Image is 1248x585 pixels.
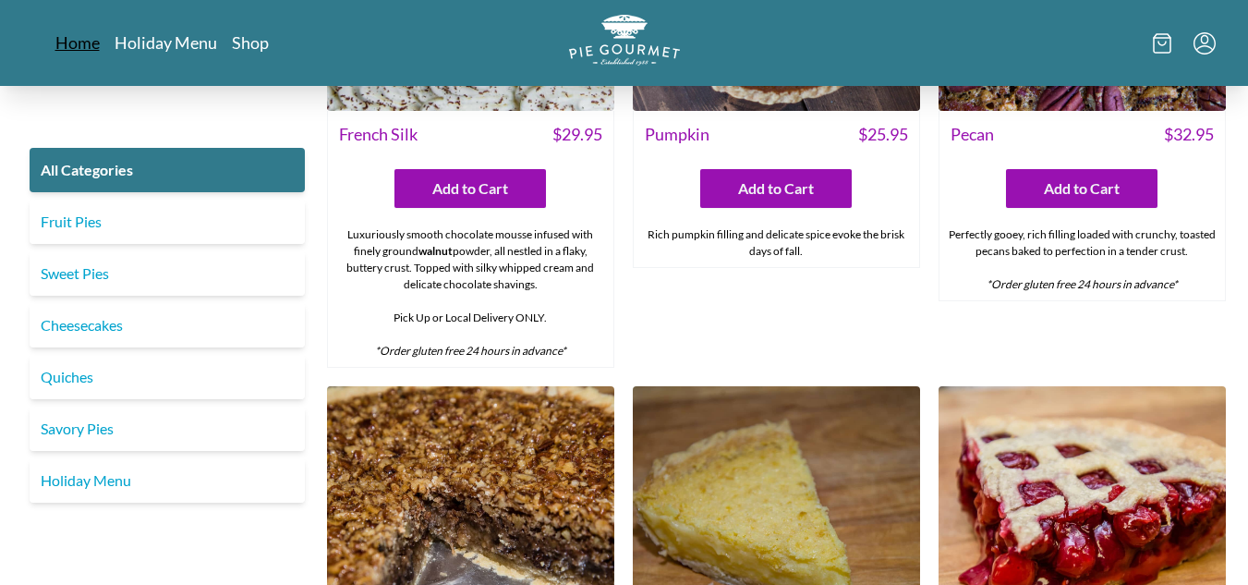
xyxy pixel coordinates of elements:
[700,169,852,208] button: Add to Cart
[552,122,602,147] span: $ 29.95
[738,177,814,200] span: Add to Cart
[1193,32,1216,55] button: Menu
[375,344,566,358] em: *Order gluten free 24 hours in advance*
[394,169,546,208] button: Add to Cart
[951,122,994,147] span: Pecan
[30,458,305,503] a: Holiday Menu
[55,31,100,54] a: Home
[1164,122,1214,147] span: $ 32.95
[115,31,217,54] a: Holiday Menu
[858,122,908,147] span: $ 25.95
[1044,177,1120,200] span: Add to Cart
[339,122,418,147] span: French Silk
[30,303,305,347] a: Cheesecakes
[30,251,305,296] a: Sweet Pies
[634,219,919,267] div: Rich pumpkin filling and delicate spice evoke the brisk days of fall.
[569,15,680,66] img: logo
[432,177,508,200] span: Add to Cart
[418,244,453,258] strong: walnut
[987,277,1178,291] em: *Order gluten free 24 hours in advance*
[328,219,613,367] div: Luxuriously smooth chocolate mousse infused with finely ground powder, all nestled in a flaky, bu...
[30,148,305,192] a: All Categories
[569,15,680,71] a: Logo
[645,122,709,147] span: Pumpkin
[232,31,269,54] a: Shop
[30,407,305,451] a: Savory Pies
[1006,169,1157,208] button: Add to Cart
[30,200,305,244] a: Fruit Pies
[939,219,1225,300] div: Perfectly gooey, rich filling loaded with crunchy, toasted pecans baked to perfection in a tender...
[30,355,305,399] a: Quiches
